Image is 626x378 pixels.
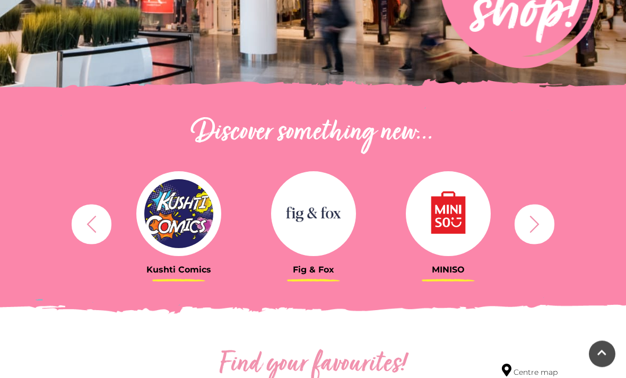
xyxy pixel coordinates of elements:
a: Fig & Fox [254,172,373,275]
a: MINISO [389,172,508,275]
h3: MINISO [389,265,508,275]
h2: Discover something new... [66,117,560,151]
a: Kushti Comics [119,172,238,275]
h3: Kushti Comics [119,265,238,275]
h3: Fig & Fox [254,265,373,275]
